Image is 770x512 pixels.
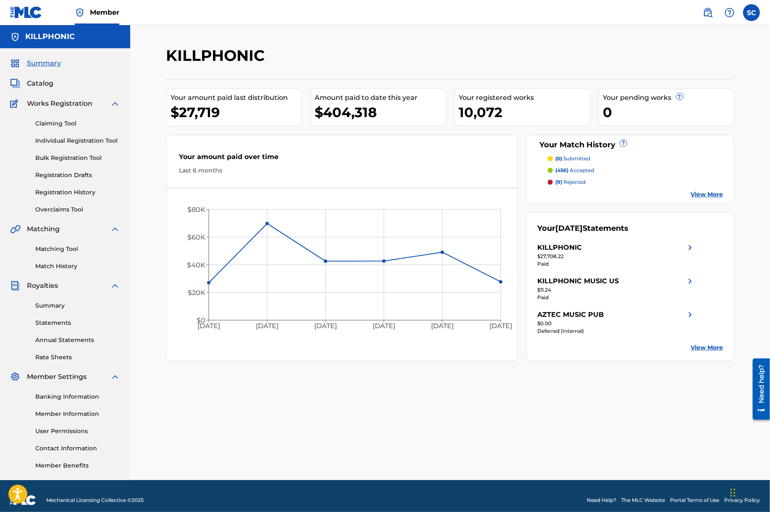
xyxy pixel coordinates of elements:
a: KILLPHONICright chevron icon$27,708.22Paid [537,243,695,268]
a: Registration Drafts [35,171,120,180]
img: expand [110,99,120,109]
h2: KILLPHONIC [166,46,269,65]
div: 0 [603,103,734,122]
a: Portal Terms of Use [670,496,719,504]
span: Matching [27,224,60,234]
tspan: [DATE] [431,322,454,330]
img: Summary [10,58,20,68]
tspan: [DATE] [314,322,337,330]
a: Need Help? [587,496,616,504]
div: $27,708.22 [537,253,695,260]
span: ? [676,93,683,100]
p: rejected [555,178,586,186]
span: (0) [555,155,562,162]
a: Annual Statements [35,336,120,345]
div: User Menu [743,4,760,21]
div: Your amount paid last distribution [171,93,302,103]
img: Works Registration [10,99,21,109]
a: User Permissions [35,427,120,436]
img: search [703,8,713,18]
img: expand [110,224,120,234]
img: expand [110,372,120,382]
div: KILLPHONIC [537,243,582,253]
a: Match History [35,262,120,271]
a: Contact Information [35,444,120,453]
a: Claiming Tool [35,119,120,128]
tspan: $80K [187,206,205,214]
a: AZTEC MUSIC PUBright chevron icon$0.00Deferred (Internal) [537,310,695,335]
img: Catalog [10,78,20,89]
img: Top Rightsholder [75,8,85,18]
iframe: Chat Widget [728,472,770,512]
tspan: $20K [188,289,205,297]
a: Matching Tool [35,245,120,253]
a: Bulk Registration Tool [35,154,120,162]
img: MLC Logo [10,6,42,18]
a: Summary [35,301,120,310]
div: Deferred (Internal) [537,327,695,335]
tspan: [DATE] [197,322,220,330]
div: 10,072 [459,103,590,122]
div: Last 6 months [179,166,505,175]
a: SummarySummary [10,58,61,68]
img: Member Settings [10,372,20,382]
a: Privacy Policy [724,496,760,504]
img: right chevron icon [685,276,695,286]
a: The MLC Website [621,496,665,504]
a: Statements [35,319,120,327]
span: Member Settings [27,372,87,382]
img: expand [110,281,120,291]
a: Rate Sheets [35,353,120,362]
img: logo [10,495,36,505]
span: Works Registration [27,99,92,109]
a: View More [691,343,723,352]
div: $11.24 [537,286,695,294]
img: Accounts [10,32,20,42]
div: Amount paid to date this year [315,93,446,103]
tspan: [DATE] [489,322,512,330]
a: Registration History [35,188,120,197]
a: (9) rejected [548,178,723,186]
div: $0.00 [537,320,695,327]
tspan: $40K [187,261,205,269]
img: right chevron icon [685,243,695,253]
div: Your Match History [537,139,723,151]
span: Catalog [27,78,53,89]
tspan: $60K [187,233,205,241]
img: help [725,8,735,18]
span: ? [620,140,627,146]
a: Individual Registration Tool [35,136,120,145]
tspan: $0 [197,316,205,324]
div: Paid [537,294,695,301]
a: View More [691,190,723,199]
img: right chevron icon [685,310,695,320]
span: (456) [555,167,568,173]
div: Your amount paid over time [179,152,505,166]
a: Member Information [35,410,120,418]
img: Matching [10,224,21,234]
div: AZTEC MUSIC PUB [537,310,604,320]
span: (9) [555,179,562,185]
a: Overclaims Tool [35,205,120,214]
span: [DATE] [555,224,583,233]
tspan: [DATE] [256,322,279,330]
p: submitted [555,155,590,162]
div: Drag [731,480,736,505]
div: $27,719 [171,103,302,122]
a: CatalogCatalog [10,78,53,89]
iframe: Resource Center [746,355,770,423]
p: accepted [555,167,594,174]
a: Member Benefits [35,461,120,470]
span: Mechanical Licensing Collective © 2025 [46,496,144,504]
tspan: [DATE] [373,322,395,330]
div: $404,318 [315,103,446,122]
div: Help [721,4,738,21]
a: (0) submitted [548,155,723,162]
span: Member [90,8,119,17]
a: Banking Information [35,392,120,401]
a: Public Search [699,4,716,21]
a: (456) accepted [548,167,723,174]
